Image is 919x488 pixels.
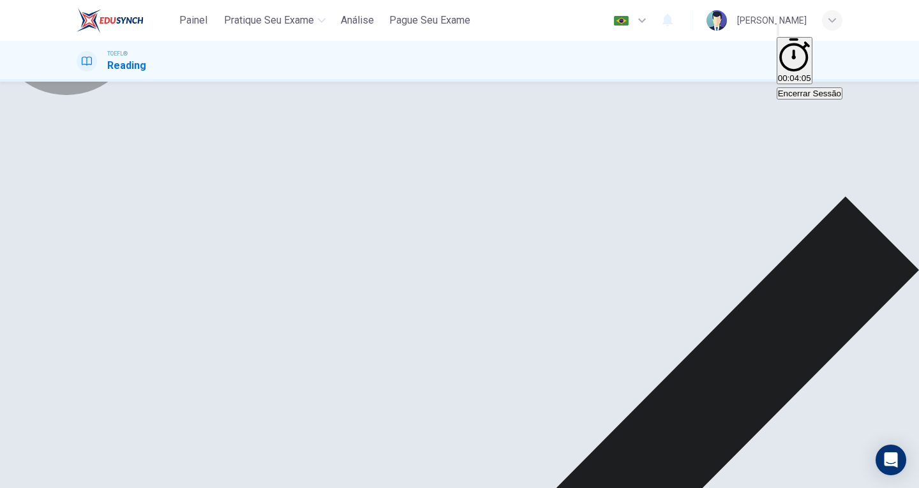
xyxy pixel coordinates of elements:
span: Painel [179,13,207,28]
img: pt [613,16,629,26]
span: Pratique seu exame [224,13,314,28]
button: Encerrar Sessão [777,87,842,100]
button: Pague Seu Exame [384,9,475,32]
span: Encerrar Sessão [778,89,841,98]
a: EduSynch logo [77,8,173,33]
span: Análise [341,13,374,28]
img: Profile picture [706,10,727,31]
img: EduSynch logo [77,8,144,33]
button: Análise [336,9,379,32]
div: Esconder [777,37,842,85]
span: TOEFL® [107,49,128,58]
div: Silenciar [777,22,842,37]
button: Pratique seu exame [219,9,331,32]
h1: Reading [107,58,146,73]
span: 00:04:05 [778,73,811,83]
span: Pague Seu Exame [389,13,470,28]
button: 00:04:05 [777,37,812,84]
div: [PERSON_NAME] [737,13,807,28]
button: Painel [173,9,214,32]
div: Open Intercom Messenger [876,445,906,475]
